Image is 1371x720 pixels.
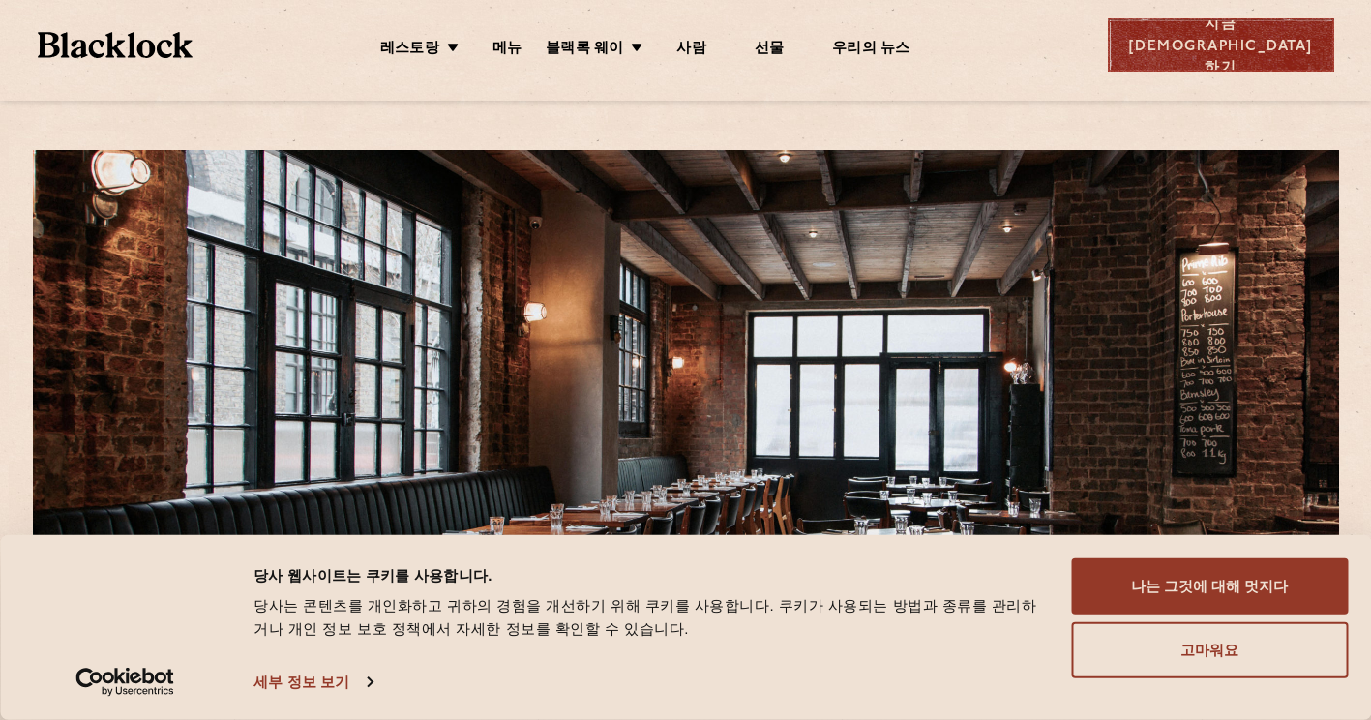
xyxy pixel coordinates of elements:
[41,668,210,697] a: 사용자 중심 쿠키봇 - 새 창에서 열림
[380,40,439,61] a: 레스토랑
[253,594,1049,641] div: 당사는 콘텐츠를 개인화하고 귀하의 경험을 개선하기 위해 쿠키를 사용합니다. 쿠키가 사용되는 방법과 종류를 관리하거나 개인 정보 보호 정책에서 자세한 정보를 확인할 수 있습니다.
[546,40,623,61] a: 블랙록 웨이
[832,40,909,61] a: 우리의 뉴스
[1071,558,1348,615] button: 나는 그것에 대해 멋지다
[755,40,784,61] a: 선물
[492,40,522,61] a: 메뉴
[38,32,194,58] img: BL_Textured_Logo-footer-cropped.svg
[253,563,1049,586] div: 당사 웹사이트는 쿠키를 사용합니다.
[676,40,705,61] a: 사람
[1071,622,1348,678] button: 고마워요
[253,668,373,697] a: 세부 정보 보기
[1108,18,1334,72] div: 지금 [DEMOGRAPHIC_DATA]하기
